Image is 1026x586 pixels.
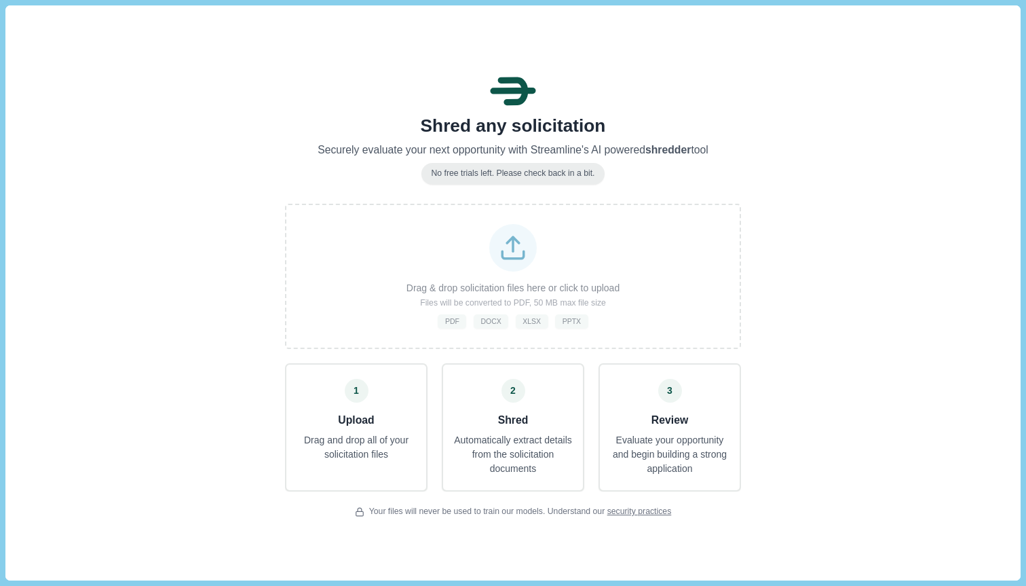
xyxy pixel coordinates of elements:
[285,115,741,137] h1: Shred any solicitation
[420,297,606,310] p: Files will be converted to PDF, 50 MB max file size
[453,412,573,429] h3: Shred
[285,142,741,159] p: Securely evaluate your next opportunity with Streamline's AI powered tool
[421,163,604,185] div: No free trials left. Please check back in a bit.
[607,507,672,516] a: security practices
[354,384,359,398] span: 1
[406,281,620,295] p: Drag & drop solicitation files here or click to upload
[563,316,581,326] span: PPTX
[609,433,730,476] p: Evaluate your opportunity and begin building a strong application
[369,506,672,518] span: Your files will never be used to train our models. Understand our
[480,316,501,326] span: DOCX
[510,384,516,398] span: 2
[291,412,421,429] h3: Upload
[453,433,573,476] p: Automatically extract details from the solicitation documents
[291,433,421,462] p: Drag and drop all of your solicitation files
[445,316,459,326] span: PDF
[645,144,691,155] span: shredder
[522,316,541,326] span: XLSX
[667,384,672,398] span: 3
[609,412,730,429] h3: Review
